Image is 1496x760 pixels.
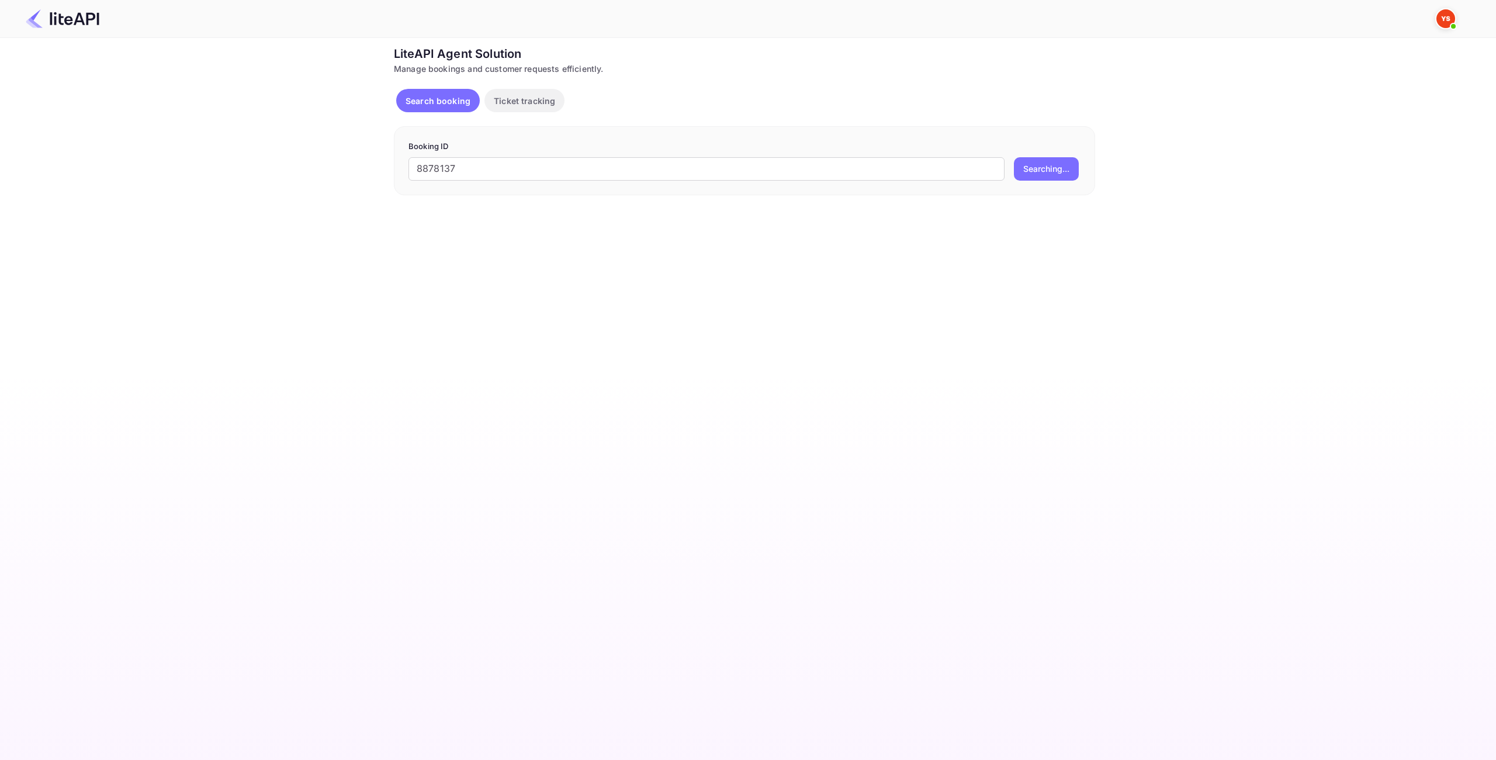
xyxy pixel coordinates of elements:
input: Enter Booking ID (e.g., 63782194) [408,157,1005,181]
p: Booking ID [408,141,1081,153]
button: Searching... [1014,157,1079,181]
p: Ticket tracking [494,95,555,107]
img: LiteAPI Logo [26,9,99,28]
div: LiteAPI Agent Solution [394,45,1095,63]
p: Search booking [406,95,470,107]
div: Manage bookings and customer requests efficiently. [394,63,1095,75]
img: Yandex Support [1436,9,1455,28]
